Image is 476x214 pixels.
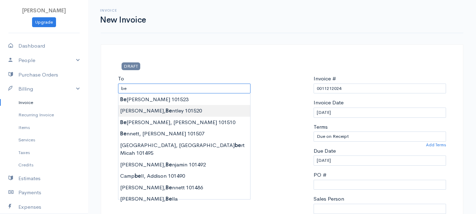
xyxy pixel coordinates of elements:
[120,130,126,137] strong: Be
[314,195,344,203] label: Sales Person
[120,96,126,103] strong: Be
[32,17,56,27] a: Upgrade
[235,142,241,148] strong: be
[100,16,146,24] h1: New Invoice
[122,62,140,70] span: DRAFT
[118,159,250,171] div: [PERSON_NAME], njamin 101492
[118,170,250,182] div: Camp ll, Addison 101490
[166,107,172,114] strong: Be
[314,99,344,107] label: Invoice Date
[118,140,250,159] div: [GEOGRAPHIC_DATA], [GEOGRAPHIC_DATA] rt Micah 101495
[118,75,124,83] label: To
[426,142,446,148] a: Add Terms
[118,84,251,94] input: Client Name
[314,123,328,131] label: Terms
[314,108,446,118] input: dd-mm-yyyy
[314,75,336,83] label: Invoice #
[166,184,172,191] strong: Be
[314,171,327,179] label: PO #
[118,182,250,194] div: [PERSON_NAME], nnett 101486
[118,105,250,117] div: [PERSON_NAME], ntley 101520
[166,195,172,202] strong: Be
[100,8,146,12] h6: Invoice
[314,155,446,166] input: dd-mm-yyyy
[314,147,336,155] label: Due Date
[118,128,250,140] div: nnett, [PERSON_NAME] 101507
[120,119,126,126] strong: Be
[118,193,250,205] div: [PERSON_NAME], lla
[135,172,141,179] strong: be
[118,117,250,128] div: [PERSON_NAME], [PERSON_NAME] 101510
[166,161,172,168] strong: Be
[22,7,66,14] span: [PERSON_NAME]
[118,94,250,105] div: [PERSON_NAME] 101523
